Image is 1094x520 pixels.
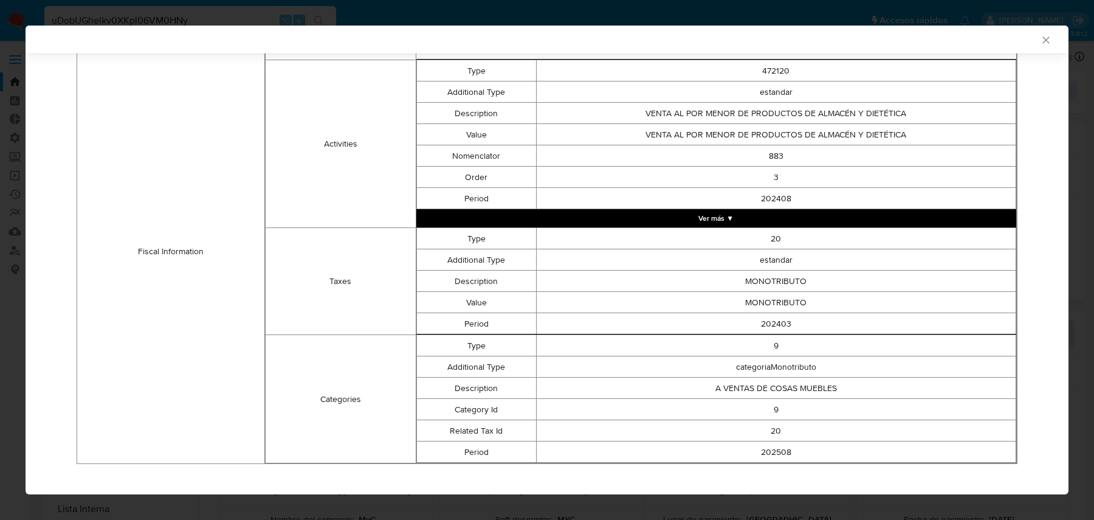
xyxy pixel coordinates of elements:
[416,249,536,271] td: Additional Type
[416,209,1017,227] button: Expand array
[416,124,536,145] td: Value
[536,292,1016,313] td: MONOTRIBUTO
[416,81,536,103] td: Additional Type
[536,188,1016,209] td: 202408
[26,26,1068,494] div: closure-recommendation-modal
[536,335,1016,356] td: 9
[416,271,536,292] td: Description
[416,167,536,188] td: Order
[416,313,536,335] td: Period
[416,442,536,463] td: Period
[536,103,1016,124] td: VENTA AL POR MENOR DE PRODUCTOS DE ALMACÉN Y DIETÉTICA
[416,399,536,420] td: Category Id
[536,249,1016,271] td: estandar
[536,399,1016,420] td: 9
[416,60,536,81] td: Type
[416,103,536,124] td: Description
[416,356,536,378] td: Additional Type
[266,228,416,335] td: Taxes
[416,228,536,249] td: Type
[536,228,1016,249] td: 20
[416,188,536,209] td: Period
[536,81,1016,103] td: estandar
[266,335,416,463] td: Categories
[536,420,1016,442] td: 20
[416,378,536,399] td: Description
[536,124,1016,145] td: VENTA AL POR MENOR DE PRODUCTOS DE ALMACÉN Y DIETÉTICA
[416,335,536,356] td: Type
[536,378,1016,399] td: A VENTAS DE COSAS MUEBLES
[536,60,1016,81] td: 472120
[416,292,536,313] td: Value
[77,39,265,464] td: Fiscal Information
[536,442,1016,463] td: 202508
[266,60,416,228] td: Activities
[536,356,1016,378] td: categoriaMonotributo
[416,145,536,167] td: Nomenclator
[536,271,1016,292] td: MONOTRIBUTO
[1040,34,1051,45] button: Cerrar ventana
[536,167,1016,188] td: 3
[536,145,1016,167] td: 883
[536,313,1016,335] td: 202403
[416,420,536,442] td: Related Tax Id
